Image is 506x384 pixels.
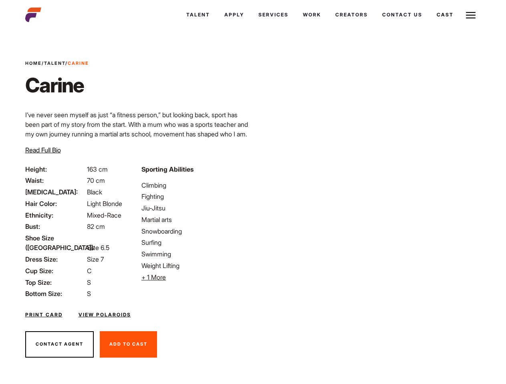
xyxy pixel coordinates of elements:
span: Read Full Bio [25,146,61,154]
li: Swimming [141,249,248,259]
span: Top Size: [25,278,85,287]
strong: Carine [68,60,89,66]
li: Jiu-Jitsu [141,203,248,213]
span: C [87,267,92,275]
li: Weight Lifting [141,261,248,270]
a: Talent [179,4,217,26]
a: Apply [217,4,251,26]
img: cropped-aefm-brand-fav-22-square.png [25,7,41,23]
a: View Polaroids [79,311,131,318]
p: I’ve never seen myself as just “a fitness person,” but looking back, sport has been part of my st... [25,110,248,177]
span: Size 7 [87,255,104,263]
a: Home [25,60,42,66]
img: Burger icon [466,10,476,20]
span: S [87,278,91,286]
li: Climbing [141,180,248,190]
span: S [87,290,91,298]
button: Read Full Bio [25,145,61,155]
span: Waist: [25,176,85,185]
button: Add To Cast [100,331,157,358]
span: Light Blonde [87,200,122,208]
strong: Sporting Abilities [141,165,194,173]
span: Dress Size: [25,254,85,264]
a: Services [251,4,296,26]
span: / / [25,60,89,67]
li: Fighting [141,192,248,201]
span: Add To Cast [109,341,147,347]
li: Martial arts [141,215,248,224]
button: Contact Agent [25,331,94,358]
span: Height: [25,164,85,174]
span: Black [87,188,102,196]
span: [MEDICAL_DATA]: [25,187,85,197]
h1: Carine [25,73,89,97]
a: Creators [328,4,375,26]
span: Ethnicity: [25,210,85,220]
a: Talent [44,60,65,66]
span: Size 6.5 [87,244,109,252]
span: Bust: [25,222,85,231]
a: Print Card [25,311,62,318]
a: Cast [429,4,461,26]
li: Surfing [141,238,248,247]
span: Cup Size: [25,266,85,276]
span: 82 cm [87,222,105,230]
span: Bottom Size: [25,289,85,298]
span: Hair Color: [25,199,85,208]
span: Mixed-Race [87,211,121,219]
span: + 1 More [141,273,166,281]
a: Contact Us [375,4,429,26]
span: 163 cm [87,165,108,173]
span: 70 cm [87,176,105,184]
span: Shoe Size ([GEOGRAPHIC_DATA]): [25,233,85,252]
a: Work [296,4,328,26]
li: Snowboarding [141,226,248,236]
